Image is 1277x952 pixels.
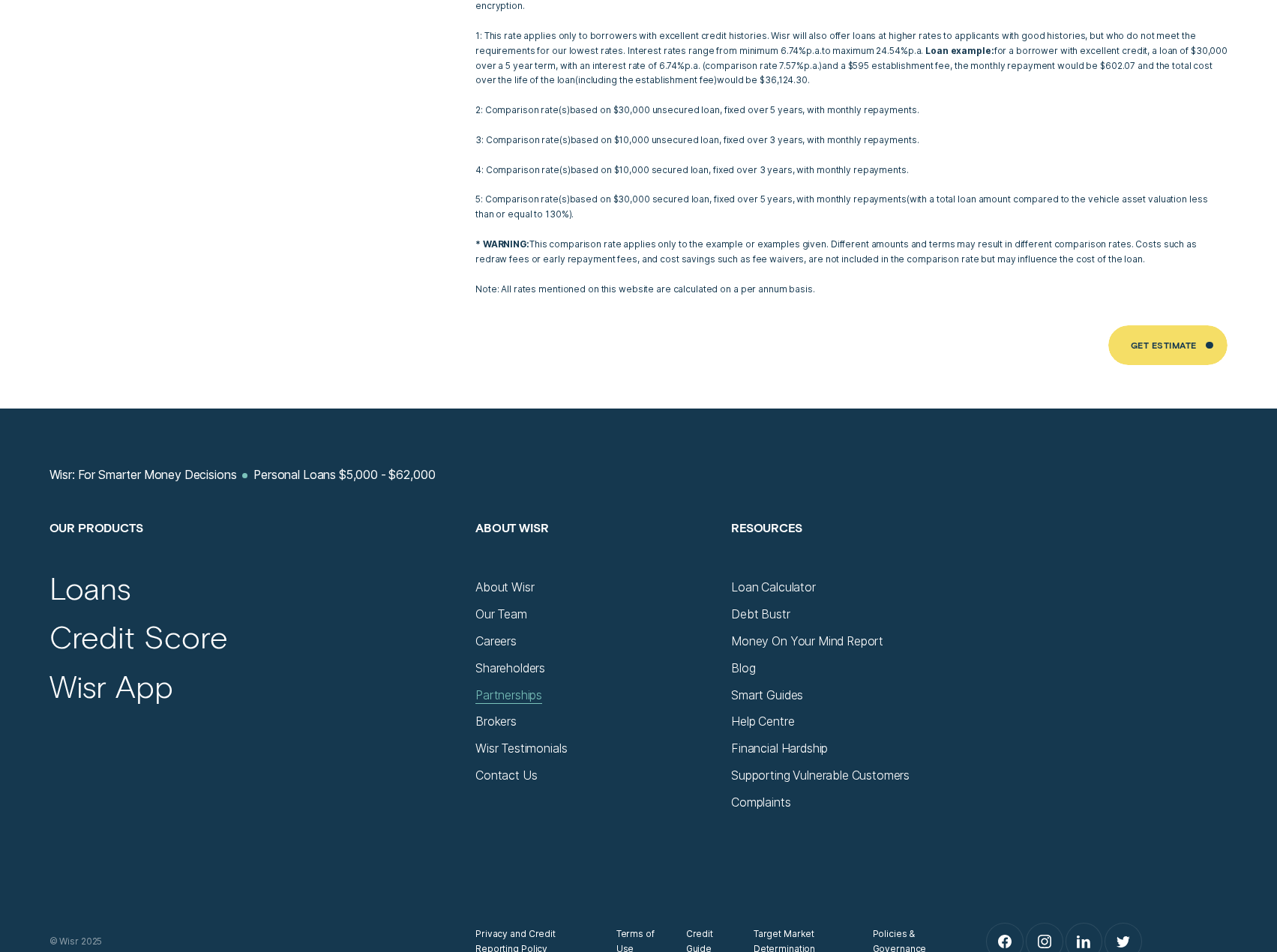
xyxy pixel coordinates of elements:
span: Per Annum [685,60,700,71]
span: ( [907,193,910,205]
a: Contact Us [475,768,537,783]
span: ) [567,104,570,115]
span: ( [559,193,562,205]
span: p.a. [685,60,700,71]
a: Loans [49,568,132,607]
a: Help Centre [731,714,794,729]
span: p.a. [806,45,822,56]
a: Loan Calculator [731,580,816,595]
h2: Resources [731,520,972,580]
h2: Our Products [49,520,461,580]
a: Money On Your Mind Report [731,634,883,649]
a: Complaints [731,795,790,810]
span: p.a. [908,45,924,56]
a: Careers [475,634,517,649]
span: Per Annum [908,45,924,56]
p: 3: Comparison rate s based on $10,000 unsecured loan, fixed over 3 years, with monthly repayments. [475,133,1228,148]
span: p.a. [804,60,820,71]
strong: * WARNING: [475,238,529,250]
p: This comparison rate applies only to the example or examples given. Different amounts and terms m... [475,237,1228,267]
span: ) [568,134,571,145]
strong: Loan example: [925,45,994,56]
p: Note: All rates mentioned on this website are calculated on a per annum basis. [475,282,1228,297]
span: ) [819,60,822,71]
span: ) [714,74,717,85]
span: Per Annum [806,45,822,56]
a: Smart Guides [731,688,803,703]
a: Our Team [475,607,527,622]
a: Wisr Testimonials [475,741,567,756]
a: Personal Loans $5,000 - $62,000 [253,468,435,483]
a: Shareholders [475,661,545,676]
a: Get Estimate [1108,325,1228,365]
a: Financial Hardship [731,741,828,756]
div: © Wisr 2025 [42,934,468,949]
a: Blog [731,661,755,676]
span: ( [559,134,562,145]
span: Per Annum [804,60,820,71]
p: 5: Comparison rate s based on $30,000 secured loan, fixed over 5 years, with monthly repayments w... [475,192,1228,222]
span: ) [568,164,571,175]
a: About Wisr [475,580,534,595]
a: Partnerships [475,688,542,703]
span: ) [569,208,572,220]
p: 2: Comparison rate s based on $30,000 unsecured loan, fixed over 5 years, with monthly repayments. [475,103,1228,118]
span: ( [575,74,578,85]
a: Brokers [475,714,517,729]
span: ( [703,60,706,71]
span: ) [567,193,570,205]
a: Wisr: For Smarter Money Decisions [49,468,237,483]
h2: About Wisr [475,520,716,580]
p: 1: This rate applies only to borrowers with excellent credit histories. Wisr will also offer loan... [475,28,1228,88]
a: Debt Bustr [731,607,790,622]
span: ( [559,104,562,115]
span: ( [559,164,562,175]
a: Wisr App [49,666,173,705]
a: Credit Score [49,617,228,656]
p: 4: Comparison rate s based on $10,000 secured loan, fixed over 3 years, with monthly repayments. [475,163,1228,178]
a: Supporting Vulnerable Customers [731,768,910,783]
